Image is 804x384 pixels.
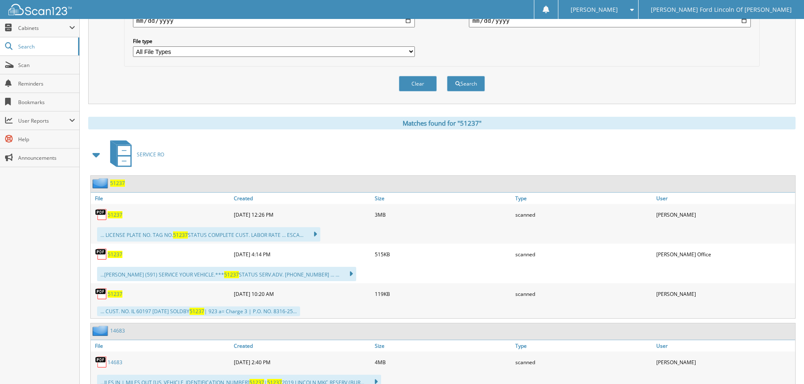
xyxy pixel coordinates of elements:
img: scan123-logo-white.svg [8,4,72,15]
a: File [91,193,232,204]
input: start [133,14,415,27]
div: 119KB [373,285,514,302]
div: [DATE] 12:26 PM [232,206,373,223]
div: 4MB [373,354,514,371]
button: Clear [399,76,437,91]
img: folder2.png [92,178,110,188]
img: PDF.png [95,208,108,221]
img: PDF.png [95,248,108,260]
div: [PERSON_NAME] [654,206,795,223]
a: 51237 [108,290,122,298]
a: Type [513,340,654,352]
a: Created [232,193,373,204]
div: [DATE] 2:40 PM [232,354,373,371]
div: [PERSON_NAME] [654,285,795,302]
iframe: Chat Widget [762,344,804,384]
a: File [91,340,232,352]
div: [PERSON_NAME] Office [654,246,795,263]
div: ...[PERSON_NAME] (591) SERVICE YOUR VEHICLE.*** STATUS SERV.ADV. [PHONE_NUMBER] ... ... [97,267,356,281]
a: 14683 [110,327,125,334]
span: Bookmarks [18,99,75,106]
a: 14683 [108,359,122,366]
span: Reminders [18,80,75,87]
img: folder2.png [92,325,110,336]
a: Type [513,193,654,204]
a: User [654,340,795,352]
div: ... LICENSE PLATE NO. TAG NO. STATUS COMPLETE CUST. LABOR RATE ... ESCA... [97,227,320,242]
button: Search [447,76,485,91]
span: SERVICE RO [137,151,164,158]
div: scanned [513,354,654,371]
a: Size [373,340,514,352]
a: User [654,193,795,204]
div: [DATE] 10:20 AM [232,285,373,302]
a: Size [373,193,514,204]
span: Search [18,43,74,50]
a: Created [232,340,373,352]
a: 51237 [108,251,122,258]
span: 51237 [224,271,239,278]
input: end [469,14,751,27]
label: File type [133,38,415,45]
span: Help [18,136,75,143]
span: 51237 [189,308,204,315]
img: PDF.png [95,287,108,300]
div: Matches found for "51237" [88,117,796,129]
div: scanned [513,206,654,223]
div: 515KB [373,246,514,263]
div: scanned [513,246,654,263]
span: [PERSON_NAME] Ford Lincoln Of [PERSON_NAME] [651,7,792,12]
a: 51237 [110,180,125,187]
span: Scan [18,62,75,69]
div: [PERSON_NAME] [654,354,795,371]
div: ... CUST. NO. IL 60197 [DATE] SOLDBY | 923 a= Charge 3 | P.O. NO. 8316-25... [97,306,300,316]
span: User Reports [18,117,69,124]
span: 51237 [173,231,188,239]
div: 3MB [373,206,514,223]
span: Announcements [18,154,75,161]
span: Cabinets [18,24,69,32]
div: scanned [513,285,654,302]
img: PDF.png [95,356,108,368]
a: 51237 [108,211,122,218]
div: [DATE] 4:14 PM [232,246,373,263]
a: SERVICE RO [105,138,164,171]
span: [PERSON_NAME] [571,7,618,12]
